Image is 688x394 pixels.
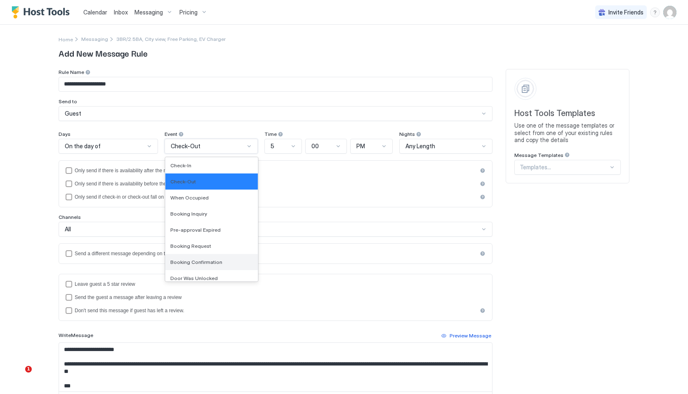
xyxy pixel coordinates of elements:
[59,332,93,338] span: Write Message
[514,108,621,119] span: Host Tools Templates
[66,194,485,200] div: isLimited
[83,8,107,17] a: Calendar
[514,152,563,158] span: Message Templates
[663,6,676,19] div: User profile
[134,9,163,16] span: Messaging
[170,178,196,185] span: Check-Out
[179,9,198,16] span: Pricing
[75,294,485,300] div: Send the guest a message after leaving a review
[65,110,81,117] span: Guest
[75,308,477,313] div: Don't send this message if guest has left a review.
[75,194,477,200] div: Only send if check-in or check-out fall on selected days of the week
[59,131,71,137] span: Days
[116,36,226,42] span: Breadcrumb
[59,47,629,59] span: Add New Message Rule
[59,98,77,104] span: Send to
[171,142,200,150] span: Check-Out
[271,142,274,150] span: 5
[170,259,222,265] span: Booking Confirmation
[59,77,492,91] input: Input Field
[75,251,477,256] div: Send a different message depending on the guest's preferred language
[608,9,643,16] span: Invite Friends
[59,69,84,75] span: Rule Name
[66,307,485,314] div: disableMessageAfterReview
[170,243,211,249] span: Booking Request
[114,8,128,17] a: Inbox
[8,366,28,386] iframe: Intercom live chat
[83,9,107,16] span: Calendar
[81,36,108,42] span: Messaging
[264,131,277,137] span: Time
[59,214,81,220] span: Channels
[399,131,415,137] span: Nights
[59,36,73,43] span: Home
[59,35,73,43] a: Home
[440,331,492,341] button: Preview Message
[12,6,73,19] a: Host Tools Logo
[170,162,191,169] span: Check-In
[66,180,485,187] div: beforeReservation
[65,225,71,233] span: All
[66,281,485,287] div: reviewEnabled
[59,35,73,43] div: Breadcrumb
[170,195,209,201] span: When Occupied
[356,142,365,150] span: PM
[114,9,128,16] span: Inbox
[81,36,108,42] div: Breadcrumb
[514,122,621,144] span: Use one of the message templates or select from one of your existing rules and copy the details
[59,343,492,392] textarea: Input Field
[170,227,221,233] span: Pre-approval Expired
[65,142,101,150] span: On the day of
[450,332,491,339] div: Preview Message
[165,131,177,137] span: Event
[25,366,32,373] span: 1
[75,281,485,287] div: Leave guest a 5 star review
[66,294,485,301] div: sendMessageAfterLeavingReview
[66,167,485,174] div: afterReservation
[75,168,477,173] div: Only send if there is availability after the reservation
[311,142,319,150] span: 00
[66,250,485,257] div: languagesEnabled
[75,181,477,187] div: Only send if there is availability before the reservation
[650,7,660,17] div: menu
[170,275,218,281] span: Door Was Unlocked
[170,211,207,217] span: Booking Inquiry
[405,142,435,150] span: Any Length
